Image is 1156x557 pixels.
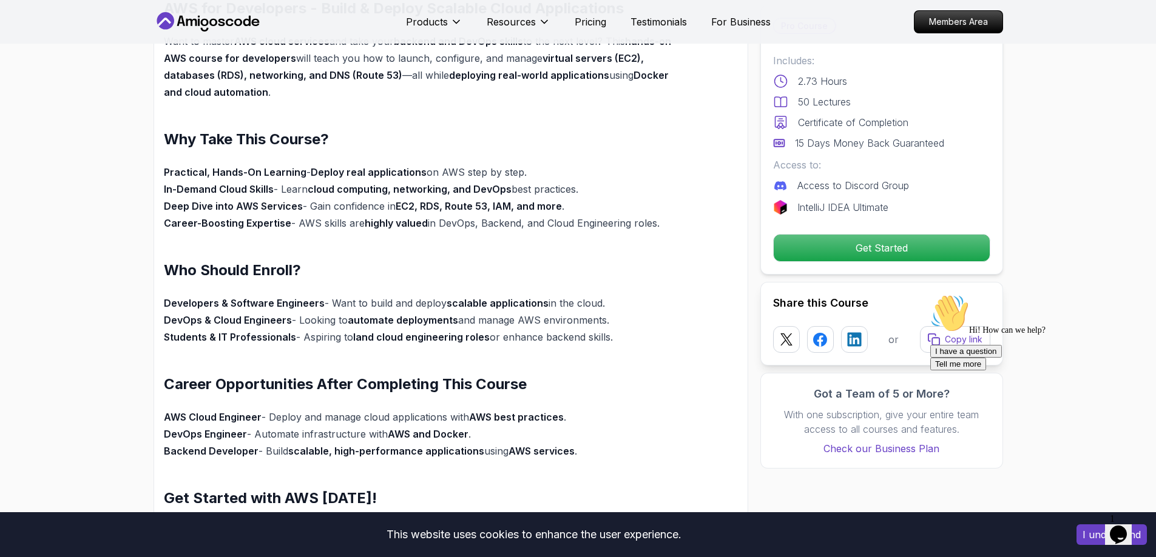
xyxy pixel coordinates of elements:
h2: Career Opportunities After Completing This Course [164,375,680,394]
button: Accept cookies [1077,524,1147,545]
span: Hi! How can we help? [5,36,120,45]
a: For Business [711,15,771,29]
button: I have a question [5,56,76,68]
strong: AWS and Docker [388,428,468,440]
p: Access to: [773,158,990,172]
strong: Career-Boosting Expertise [164,217,291,229]
strong: cloud computing, networking, and DevOps [308,183,512,195]
strong: DevOps & Cloud Engineers [164,314,292,326]
p: or [888,332,899,347]
strong: Students & IT Professionals [164,331,296,343]
strong: AWS services [509,445,575,457]
strong: automate deployments [348,314,458,326]
iframe: chat widget [925,289,1144,502]
p: Includes: [773,53,990,68]
p: 50 Lectures [798,95,851,109]
strong: DevOps Engineer [164,428,247,440]
h2: Who Should Enroll? [164,261,680,280]
h2: Get Started with AWS [DATE]! [164,489,680,508]
strong: highly valued [365,217,428,229]
strong: Deep Dive into AWS Services [164,200,303,212]
h2: Share this Course [773,295,990,312]
p: IntelliJ IDEA Ultimate [797,200,888,215]
strong: In-Demand Cloud Skills [164,183,274,195]
p: Products [406,15,448,29]
strong: land cloud engineering roles [353,331,490,343]
div: This website uses cookies to enhance the user experience. [9,521,1058,548]
strong: Deploy real applications [311,166,427,178]
img: :wave: [5,5,44,44]
p: With one subscription, give your entire team access to all courses and features. [773,407,990,436]
strong: deploying real-world applications [449,69,609,81]
h2: Why Take This Course? [164,130,680,149]
p: 15 Days Money Back Guaranteed [795,136,944,150]
strong: Developers & Software Engineers [164,297,325,309]
strong: EC2, RDS, Route 53, IAM, and more [396,200,562,212]
p: Certificate of Completion [798,115,908,130]
button: Get Started [773,234,990,262]
p: Access to Discord Group [797,178,909,193]
p: Get Started [774,235,990,261]
a: Testimonials [630,15,687,29]
button: Copy link [920,326,990,353]
a: Pricing [575,15,606,29]
p: - on AWS step by step. - Learn best practices. - Gain confidence in . - AWS skills are in DevOps,... [164,164,680,232]
p: Resources [487,15,536,29]
strong: AWS Cloud Engineer [164,411,262,423]
strong: scalable, high-performance applications [288,445,484,457]
a: Members Area [914,10,1003,33]
strong: AWS best practices [469,411,564,423]
p: 2.73 Hours [798,74,847,88]
div: 👋Hi! How can we help?I have a questionTell me more [5,5,223,81]
strong: scalable applications [447,297,549,309]
p: - Want to build and deploy in the cloud. - Looking to and manage AWS environments. - Aspiring to ... [164,295,680,345]
button: Products [406,15,462,39]
strong: Practical, Hands-On Learning [164,166,306,178]
p: - Deploy and manage cloud applications with . - Automate infrastructure with . - Build using . [164,409,680,459]
p: Members Area [914,11,1002,33]
h3: Got a Team of 5 or More? [773,385,990,402]
a: Check our Business Plan [773,441,990,456]
button: Resources [487,15,550,39]
p: Want to master and take your to the next level? This will teach you how to launch, configure, and... [164,33,680,101]
iframe: chat widget [1105,509,1144,545]
button: Tell me more [5,68,61,81]
img: jetbrains logo [773,200,788,215]
strong: Backend Developer [164,445,259,457]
